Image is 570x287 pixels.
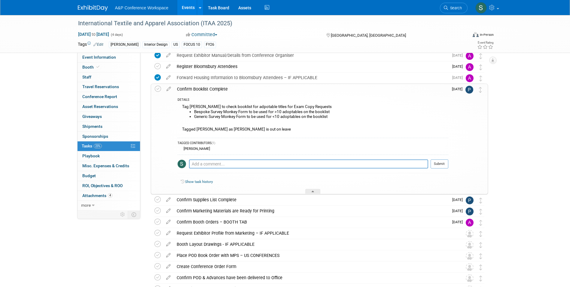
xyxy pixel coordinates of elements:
span: Event Information [82,55,116,60]
img: Unassigned [466,252,474,260]
span: [DATE] [452,209,466,213]
a: edit [163,64,174,69]
a: Shipments [78,122,140,131]
div: Place POD Book Order with MPS – US CONFERENCES [174,250,454,261]
i: Move task [479,76,482,81]
img: Amanda Oney [466,52,474,60]
div: Confirm Marketing Materials are Ready for Printing [174,206,449,216]
div: Confirm Supplies List Complete [174,195,449,205]
img: Amanda Oney [466,63,474,71]
img: Amanda Oney [466,74,474,82]
span: Tasks [82,143,102,148]
i: Move task [479,220,482,226]
a: Giveaways [78,112,140,122]
i: Move task [479,231,482,237]
a: Staff [78,73,140,82]
img: ExhibitDay [78,5,108,11]
span: Booth [82,65,101,69]
a: Playbook [78,151,140,161]
span: more [81,203,91,208]
div: Interior Design [142,42,169,48]
span: (4 days) [110,33,123,37]
i: Move task [479,253,482,259]
a: edit [163,230,174,236]
span: Search [448,6,462,10]
li: Bespoke Survey Monkey Form to be used for >10 adoptables on the booklist [194,110,448,114]
a: Budget [78,171,140,181]
i: Move task [479,87,482,93]
div: Tag [PERSON_NAME] to check booklist for adpotable titles for Exam Copy Requests Tagged [PERSON_NA... [178,103,448,134]
div: Forward Housing Information to Bloomsbury Attendees – IF APPLICABLE [174,73,449,83]
span: Giveaways [82,114,102,119]
a: Sponsorships [78,132,140,141]
span: Staff [82,75,91,79]
span: 23% [94,144,102,148]
i: Booth reservation complete [96,65,99,69]
img: Unassigned [466,263,474,271]
span: Misc. Expenses & Credits [82,163,129,168]
span: to [91,32,96,37]
span: A&P Conference Workspace [115,5,169,10]
a: Attachments4 [78,191,140,201]
i: Move task [479,276,482,281]
img: Samantha Klein [475,2,487,14]
div: [PERSON_NAME] [109,42,140,48]
div: FOCUS 10 [182,42,202,48]
div: US [172,42,180,48]
a: edit [163,275,174,280]
a: Edit [93,42,103,47]
div: Register Bloomsbury Attendees [174,61,449,72]
button: Submit [431,159,448,168]
div: In-Person [480,32,494,37]
span: [DATE] [452,220,466,224]
a: edit [163,253,174,258]
span: [GEOGRAPHIC_DATA], [GEOGRAPHIC_DATA] [331,33,406,38]
i: Move task [479,198,482,203]
img: Paige Papandrea [465,86,473,94]
a: Conference Report [78,92,140,102]
img: Unassigned [466,241,474,249]
span: Playbook [82,153,100,158]
i: Move task [479,64,482,70]
a: Travel Reservations [78,82,140,92]
span: [DATE] [452,198,466,202]
span: Travel Reservations [82,84,119,89]
div: Request Exhibitor Manual/Details from Conference Organiser [174,50,449,60]
span: ROI, Objectives & ROO [82,183,123,188]
td: Personalize Event Tab Strip [117,211,128,218]
span: Shipments [82,124,102,129]
span: (1) [212,141,215,145]
button: Committed [184,32,220,38]
img: Paige Papandrea [466,196,474,204]
a: Booth [78,63,140,72]
span: Budget [82,173,96,178]
span: Conference Report [82,94,117,99]
a: edit [163,75,174,80]
span: [DATE] [452,76,466,80]
span: Attachments [82,193,112,198]
a: edit [163,86,174,92]
a: edit [163,219,174,225]
a: edit [163,197,174,202]
div: Confirm Booklist Complete [174,84,448,94]
div: Event Rating [477,41,493,44]
a: Event Information [78,53,140,62]
img: Format-Inperson.png [473,32,479,37]
span: [DATE] [452,53,466,57]
span: [DATE] [DATE] [78,32,109,37]
td: Tags [78,41,103,48]
span: 4 [108,193,112,198]
div: Request Exhibitor Profile from Marketing – IF APPLICABLE [174,228,454,238]
span: Sponsorships [82,134,108,139]
div: Event Format [432,31,494,40]
li: Generic Survey Monkey Form to be used for <10 adoptables on the booklist [194,114,448,119]
td: Toggle Event Tabs [128,211,140,218]
i: Move task [479,53,482,59]
i: Move task [479,209,482,214]
span: [DATE] [452,64,466,69]
img: Amanda Oney [466,219,474,227]
div: TAGGED CONTRIBUTORS [178,141,448,146]
img: Unassigned [466,274,474,282]
div: Create Conference Order Form [174,261,454,272]
img: Paige Papandrea [466,208,474,215]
